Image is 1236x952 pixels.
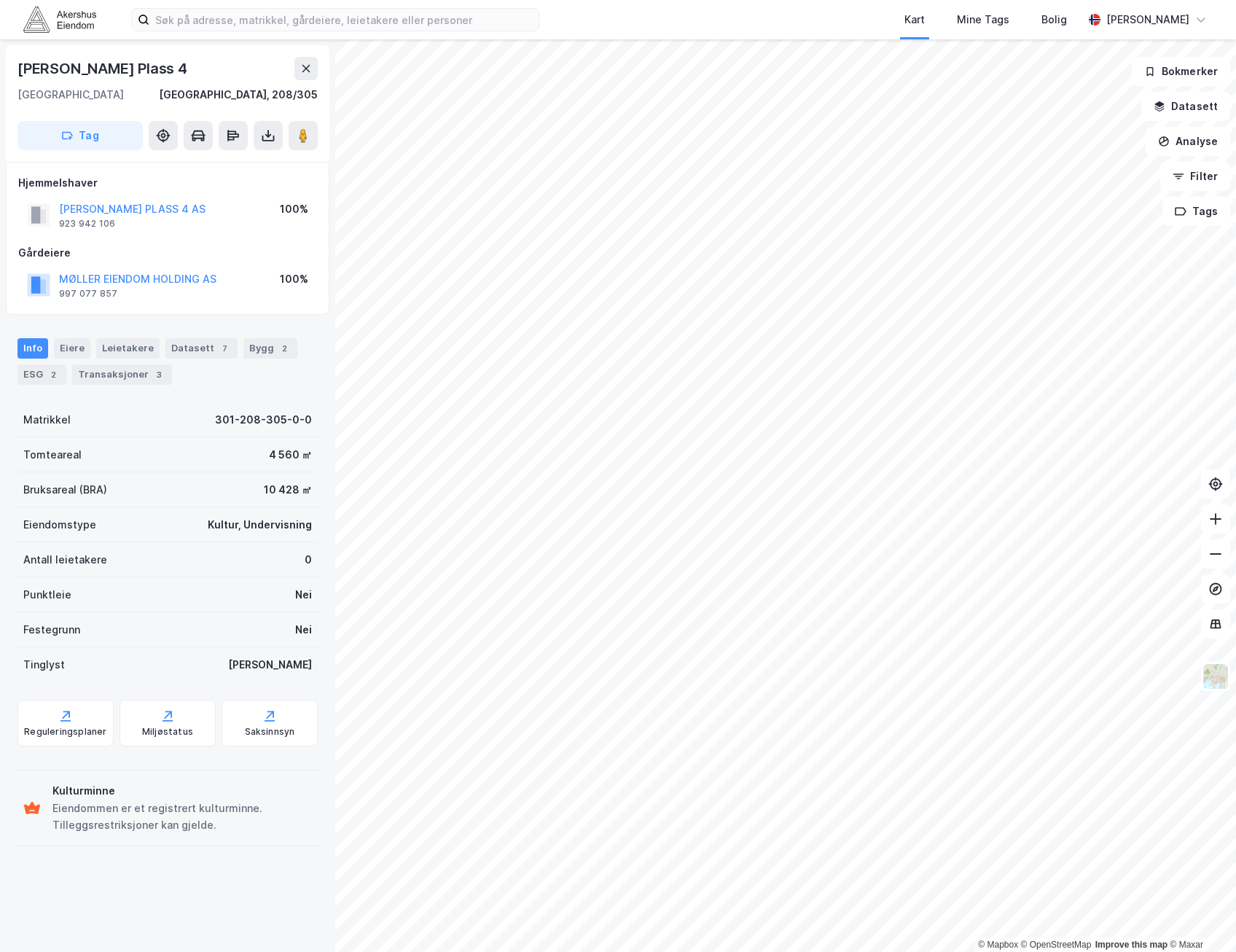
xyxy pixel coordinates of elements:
[1146,127,1230,156] button: Analyse
[72,364,172,385] div: Transaksjoner
[295,586,312,604] div: Nei
[17,364,66,385] div: ESG
[904,11,925,28] div: Kart
[1132,57,1230,86] button: Bokmerker
[1163,882,1236,952] div: Kontrollprogram for chat
[1162,197,1230,226] button: Tags
[208,516,312,534] div: Kultur, Undervisning
[243,338,297,359] div: Bygg
[23,446,82,464] div: Tomteareal
[152,367,166,382] div: 3
[52,800,312,835] div: Eiendommen er et registrert kulturminne. Tilleggsrestriksjoner kan gjelde.
[59,288,117,300] div: 997 077 857
[978,940,1018,950] a: Mapbox
[24,726,106,738] div: Reguleringsplaner
[18,244,317,262] div: Gårdeiere
[17,121,143,150] button: Tag
[52,782,312,800] div: Kulturminne
[54,338,90,359] div: Eiere
[23,551,107,569] div: Antall leietakere
[23,481,107,499] div: Bruksareal (BRA)
[957,11,1009,28] div: Mine Tags
[23,516,96,534] div: Eiendomstype
[96,338,160,359] div: Leietakere
[23,586,71,604] div: Punktleie
[23,621,80,639] div: Festegrunn
[228,656,312,674] div: [PERSON_NAME]
[1095,940,1167,950] a: Improve this map
[1021,940,1092,950] a: OpenStreetMap
[23,411,71,429] div: Matrikkel
[269,446,312,464] div: 4 560 ㎡
[280,270,308,288] div: 100%
[159,86,318,104] div: [GEOGRAPHIC_DATA], 208/305
[149,9,539,31] input: Søk på adresse, matrikkel, gårdeiere, leietakere eller personer
[59,218,115,230] div: 923 942 106
[46,367,60,382] div: 2
[264,481,312,499] div: 10 428 ㎡
[142,726,193,738] div: Miljøstatus
[18,174,317,192] div: Hjemmelshaver
[1141,92,1230,121] button: Datasett
[1160,162,1230,191] button: Filter
[17,86,124,104] div: [GEOGRAPHIC_DATA]
[17,338,48,359] div: Info
[215,411,312,429] div: 301-208-305-0-0
[277,341,292,356] div: 2
[245,726,295,738] div: Saksinnsyn
[280,200,308,218] div: 100%
[1202,663,1229,690] img: Z
[295,621,312,639] div: Nei
[1163,882,1236,952] iframe: Chat Widget
[1041,11,1067,28] div: Bolig
[165,338,238,359] div: Datasett
[17,57,190,80] div: [PERSON_NAME] Plass 4
[217,341,232,356] div: 7
[1106,11,1189,28] div: [PERSON_NAME]
[305,551,312,569] div: 0
[23,656,65,674] div: Tinglyst
[23,7,96,32] img: akershus-eiendom-logo.9091f326c980b4bce74ccdd9f866810c.svg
